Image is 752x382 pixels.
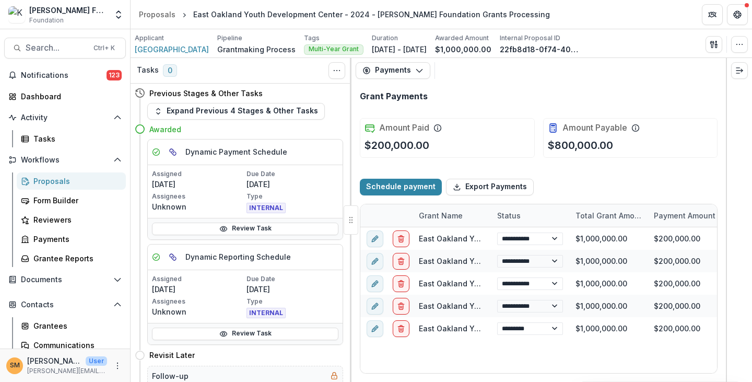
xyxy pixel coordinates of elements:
[111,360,124,372] button: More
[10,362,20,369] div: Subina Mahal
[27,366,107,376] p: [PERSON_NAME][EMAIL_ADDRESS][PERSON_NAME][DOMAIN_NAME]
[149,88,263,99] h4: Previous Stages & Other Tasks
[367,297,383,314] button: edit
[435,44,491,55] p: $1,000,000.00
[17,230,126,248] a: Payments
[727,4,748,25] button: Get Help
[21,300,109,309] span: Contacts
[8,6,25,23] img: Kapor Foundation
[413,204,491,227] div: Grant Name
[135,33,164,43] p: Applicant
[379,123,429,133] h2: Amount Paid
[135,44,209,55] a: [GEOGRAPHIC_DATA]
[33,214,118,225] div: Reviewers
[446,179,534,195] button: Export Payments
[4,38,126,59] button: Search...
[17,250,126,267] a: Grantee Reports
[648,204,726,227] div: Payment Amount
[393,320,409,337] button: delete
[137,66,159,75] h3: Tasks
[17,192,126,209] a: Form Builder
[648,272,726,295] div: $200,000.00
[17,337,126,354] a: Communications
[356,62,430,79] button: Payments
[152,201,244,212] p: Unknown
[648,250,726,272] div: $200,000.00
[152,169,244,179] p: Assigned
[33,195,118,206] div: Form Builder
[111,4,126,25] button: Open entity switcher
[393,252,409,269] button: delete
[21,113,109,122] span: Activity
[548,137,613,153] p: $800,000.00
[569,204,648,227] div: Total Grant Amount
[569,227,648,250] div: $1,000,000.00
[147,103,325,120] button: Expand Previous 4 Stages & Other Tasks
[152,328,338,340] a: Review Task
[569,210,648,221] div: Total Grant Amount
[33,320,118,331] div: Grantees
[328,62,345,79] button: Toggle View Cancelled Tasks
[152,192,244,201] p: Assignees
[27,355,81,366] p: [PERSON_NAME]
[500,33,560,43] p: Internal Proposal ID
[4,67,126,84] button: Notifications123
[139,9,175,20] div: Proposals
[648,295,726,317] div: $200,000.00
[372,33,398,43] p: Duration
[491,204,569,227] div: Status
[648,227,726,250] div: $200,000.00
[413,210,469,221] div: Grant Name
[731,62,748,79] button: Expand right
[360,179,442,195] button: Schedule payment
[246,203,286,213] span: INTERNAL
[569,250,648,272] div: $1,000,000.00
[91,42,117,54] div: Ctrl + K
[4,271,126,288] button: Open Documents
[4,109,126,126] button: Open Activity
[17,172,126,190] a: Proposals
[164,249,181,265] button: View dependent tasks
[152,284,244,295] p: [DATE]
[152,297,244,306] p: Assignees
[648,210,722,221] div: Payment Amount
[367,252,383,269] button: edit
[4,152,126,168] button: Open Workflows
[246,169,339,179] p: Due Date
[246,284,339,295] p: [DATE]
[217,44,296,55] p: Grantmaking Process
[393,297,409,314] button: delete
[491,210,527,221] div: Status
[309,45,359,53] span: Multi-Year Grant
[648,317,726,340] div: $200,000.00
[367,275,383,292] button: edit
[149,350,195,361] h4: Revisit Later
[365,137,429,153] p: $200,000.00
[152,179,244,190] p: [DATE]
[367,230,383,247] button: edit
[372,44,427,55] p: [DATE] - [DATE]
[33,253,118,264] div: Grantee Reports
[21,275,109,284] span: Documents
[26,43,87,53] span: Search...
[569,272,648,295] div: $1,000,000.00
[367,320,383,337] button: edit
[246,274,339,284] p: Due Date
[135,7,180,22] a: Proposals
[21,71,107,80] span: Notifications
[17,211,126,228] a: Reviewers
[149,124,181,135] h4: Awarded
[4,296,126,313] button: Open Contacts
[164,144,181,160] button: View dependent tasks
[246,179,339,190] p: [DATE]
[163,64,177,77] span: 0
[360,91,428,101] h2: Grant Payments
[562,123,627,133] h2: Amount Payable
[4,88,126,105] a: Dashboard
[21,91,118,102] div: Dashboard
